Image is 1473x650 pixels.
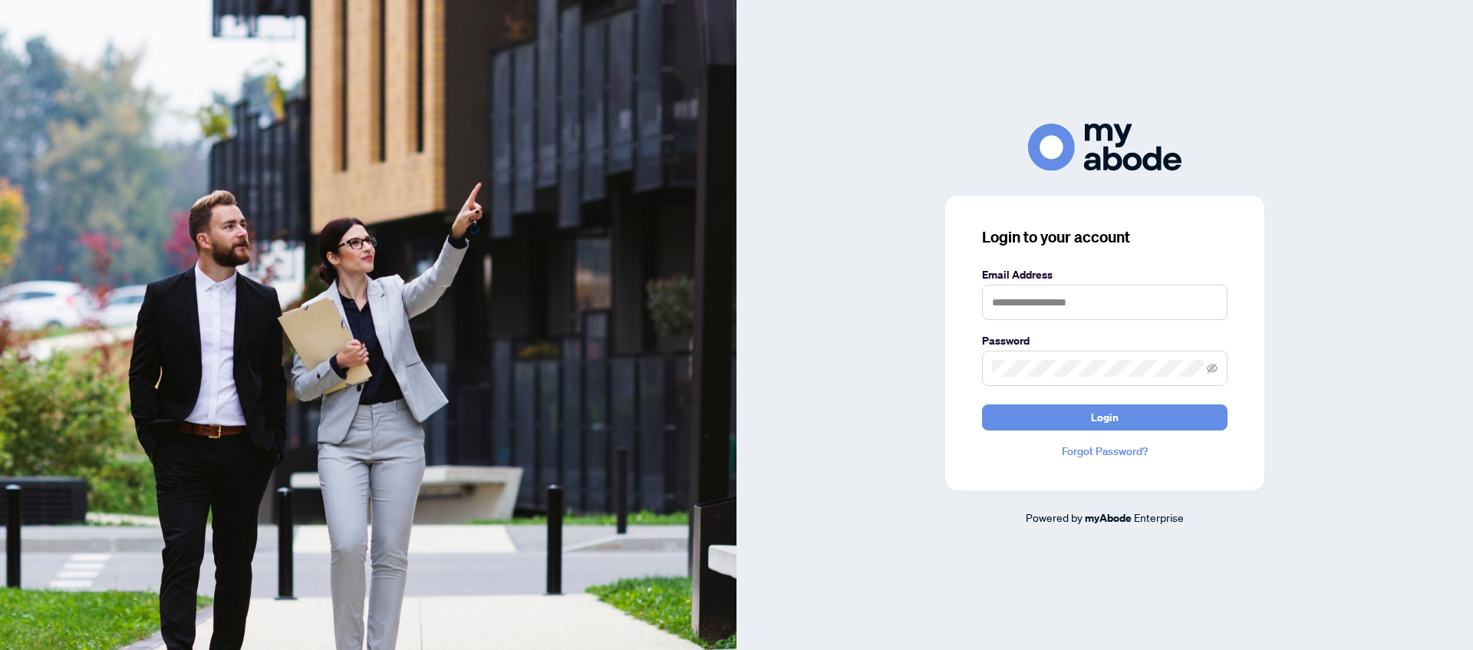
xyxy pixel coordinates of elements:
a: myAbode [1085,510,1132,526]
span: eye-invisible [1207,363,1218,374]
label: Email Address [982,266,1227,283]
a: Forgot Password? [982,443,1227,460]
label: Password [982,332,1227,349]
span: Enterprise [1134,510,1184,524]
img: ma-logo [1028,124,1181,170]
span: Login [1091,405,1119,430]
span: Powered by [1026,510,1083,524]
button: Login [982,404,1227,431]
h3: Login to your account [982,226,1227,248]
